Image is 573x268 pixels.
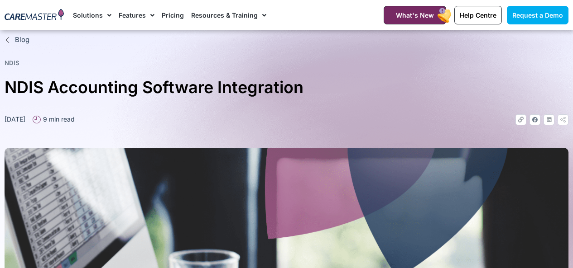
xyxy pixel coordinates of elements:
[5,35,568,45] a: Blog
[13,35,29,45] span: Blog
[5,59,19,66] a: NDIS
[384,6,446,24] a: What's New
[396,11,434,19] span: What's New
[41,114,75,124] span: 9 min read
[512,11,563,19] span: Request a Demo
[507,6,568,24] a: Request a Demo
[5,115,25,123] time: [DATE]
[460,11,496,19] span: Help Centre
[5,74,568,101] h1: NDIS Accounting Software Integration
[454,6,502,24] a: Help Centre
[5,9,64,22] img: CareMaster Logo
